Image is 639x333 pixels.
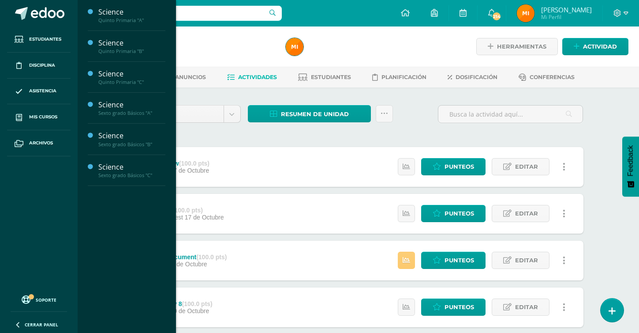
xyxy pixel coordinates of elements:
[476,38,558,55] a: Herramientas
[421,205,486,222] a: Punteos
[98,17,165,23] div: Quinto Primaria "A"
[168,261,207,268] span: 10 de Octubre
[29,114,57,121] span: Mis cursos
[448,70,497,84] a: Dosificación
[515,205,538,222] span: Editar
[170,307,209,314] span: 10 de Octubre
[98,141,165,148] div: Sexto grado Básicos "B"
[7,53,71,79] a: Disciplina
[583,38,617,55] span: Actividad
[515,159,538,175] span: Editar
[98,79,165,85] div: Quinto Primaria "C"
[111,36,275,49] h1: Science
[29,36,61,43] span: Estudiantes
[311,74,351,80] span: Estudiantes
[98,162,165,172] div: Science
[182,300,213,307] strong: (100.0 pts)
[372,70,426,84] a: Planificación
[281,106,349,122] span: Resumen de unidad
[445,299,474,315] span: Punteos
[25,322,58,328] span: Cerrar panel
[98,172,165,178] div: Sexto grado Básicos "C"
[517,4,534,22] img: d2e2f949d5d496e0dfd0fcd91814c6a8.png
[98,131,165,147] a: ScienceSexto grado Básicos "B"
[144,160,209,167] div: Unit Review
[541,5,592,14] span: [PERSON_NAME]
[98,38,165,54] a: ScienceQuinto Primaria "B"
[7,130,71,156] a: Archivos
[98,38,165,48] div: Science
[196,254,227,261] strong: (100.0 pts)
[144,207,224,214] div: Final Test
[530,74,575,80] span: Conferencias
[179,160,209,167] strong: (100.0 pts)
[497,38,546,55] span: Herramientas
[29,87,56,95] span: Asistencia
[421,158,486,175] a: Punteos
[163,70,206,84] a: Anuncios
[421,299,486,316] a: Punteos
[438,106,583,123] input: Busca la actividad aquí...
[298,70,351,84] a: Estudiantes
[98,69,165,79] div: Science
[141,106,217,122] span: Unidad 4
[227,70,277,84] a: Actividades
[11,293,67,305] a: Soporte
[185,214,224,221] span: 17 de Octubre
[541,13,592,21] span: Mi Perfil
[98,162,165,178] a: ScienceSexto grado Básicos "C"
[36,297,56,303] span: Soporte
[29,140,53,147] span: Archivos
[381,74,426,80] span: Planificación
[29,62,55,69] span: Disciplina
[170,167,209,174] span: 17 de Octubre
[83,6,282,21] input: Busca un usuario...
[445,159,474,175] span: Punteos
[456,74,497,80] span: Dosificación
[421,252,486,269] a: Punteos
[519,70,575,84] a: Conferencias
[515,299,538,315] span: Editar
[7,26,71,53] a: Estudiantes
[98,69,165,85] a: ScienceQuinto Primaria "C"
[98,110,165,116] div: Sexto grado Básicos "A"
[111,49,275,57] div: Quinto Primaria 'A'
[238,74,277,80] span: Actividades
[134,106,240,122] a: Unidad 4
[144,300,212,307] div: Vocabulary 8
[98,7,165,17] div: Science
[98,48,165,54] div: Quinto Primaria "B"
[98,100,165,116] a: ScienceSexto grado Básicos "A"
[627,145,635,176] span: Feedback
[175,74,206,80] span: Anuncios
[98,7,165,23] a: ScienceQuinto Primaria "A"
[492,11,501,21] span: 214
[7,104,71,130] a: Mis cursos
[445,252,474,269] span: Punteos
[248,105,371,122] a: Resumen de unidad
[622,136,639,197] button: Feedback - Mostrar encuesta
[515,252,538,269] span: Editar
[562,38,628,55] a: Actividad
[98,131,165,141] div: Science
[98,100,165,110] div: Science
[445,205,474,222] span: Punteos
[7,79,71,105] a: Asistencia
[286,38,303,56] img: d2e2f949d5d496e0dfd0fcd91814c6a8.png
[172,207,203,214] strong: (100.0 pts)
[144,254,227,261] div: Written document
